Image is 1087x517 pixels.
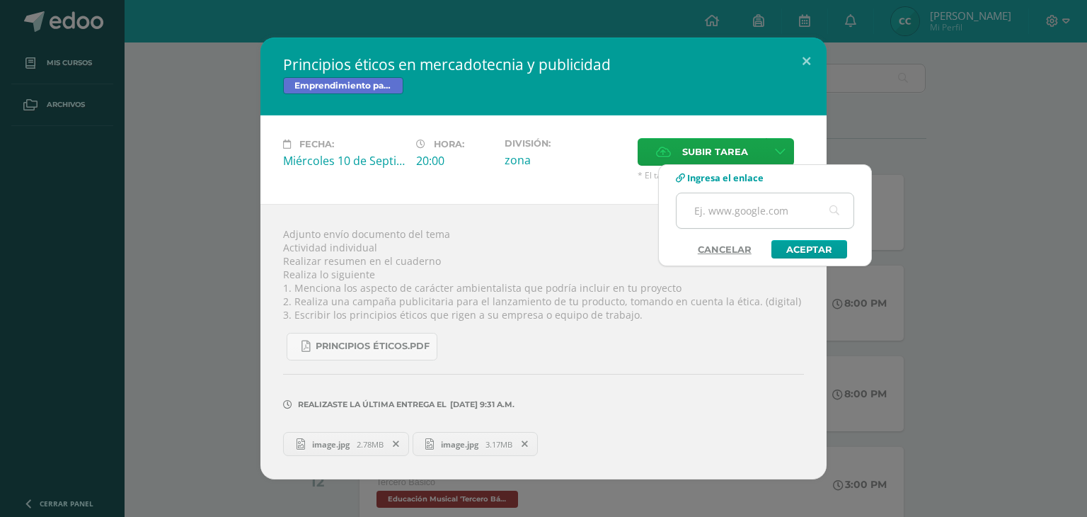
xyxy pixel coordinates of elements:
span: [DATE] 9:31 a.m. [447,404,514,405]
a: Aceptar [771,240,847,258]
a: image.jpg 3.17MB [413,432,539,456]
span: Principios éticos.pdf [316,341,430,352]
span: Subir tarea [682,139,748,165]
div: zona [505,152,626,168]
label: División: [505,138,626,149]
a: image.jpg 2.78MB [283,432,409,456]
h2: Principios éticos en mercadotecnia y publicidad [283,55,804,74]
span: 2.78MB [357,439,384,450]
input: Ej. www.google.com [677,193,853,228]
span: Realizaste la última entrega el [298,399,447,409]
span: Hora: [434,139,464,149]
span: 3.17MB [485,439,512,450]
span: image.jpg [434,439,485,450]
a: Principios éticos.pdf [287,333,437,360]
div: Adjunto envío documento del tema Actividad individual Realizar resumen en el cuaderno Realiza lo ... [260,204,827,479]
span: Remover entrega [384,436,408,452]
span: Remover entrega [513,436,537,452]
div: Miércoles 10 de Septiembre [283,153,405,169]
span: Ingresa el enlace [687,171,764,184]
div: 20:00 [416,153,493,169]
button: Close (Esc) [786,38,827,86]
a: Cancelar [684,240,766,258]
span: * El tamaño máximo permitido es 50 MB [638,169,804,181]
span: Fecha: [299,139,334,149]
span: Emprendimiento para la Productividad [283,77,403,94]
span: image.jpg [305,439,357,450]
